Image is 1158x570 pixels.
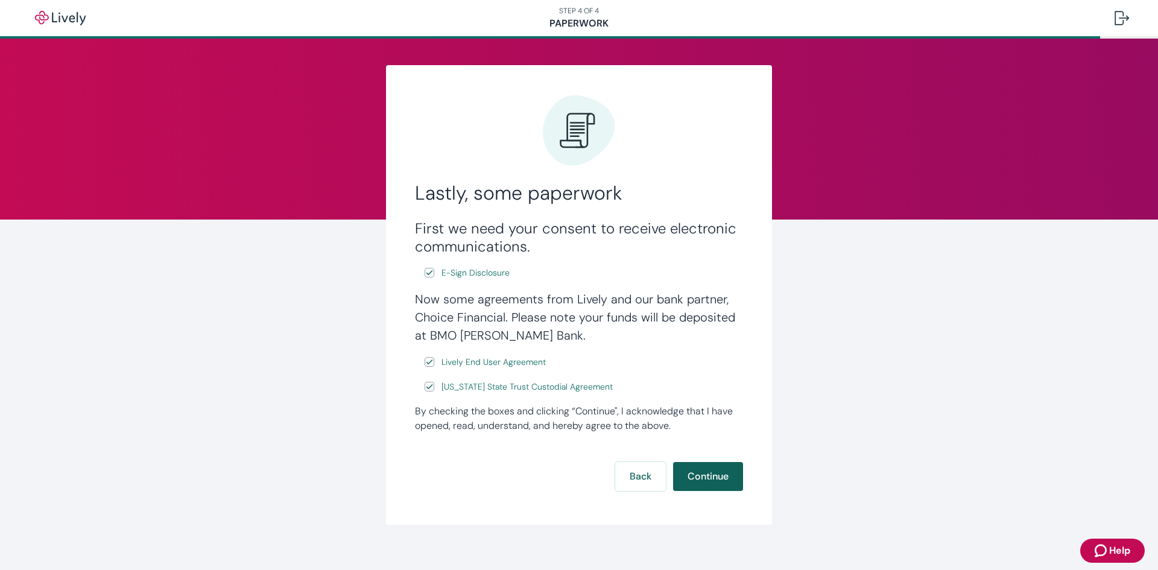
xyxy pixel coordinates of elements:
img: Lively [27,11,94,25]
button: Continue [673,462,743,491]
a: e-sign disclosure document [439,355,548,370]
button: Log out [1105,4,1139,33]
a: e-sign disclosure document [439,379,615,394]
h2: Lastly, some paperwork [415,181,743,205]
svg: Zendesk support icon [1095,543,1109,558]
div: By checking the boxes and clicking “Continue", I acknowledge that I have opened, read, understand... [415,404,743,433]
h3: First we need your consent to receive electronic communications. [415,220,743,256]
button: Zendesk support iconHelp [1080,539,1145,563]
span: E-Sign Disclosure [441,267,510,279]
a: e-sign disclosure document [439,265,512,280]
span: Help [1109,543,1130,558]
span: [US_STATE] State Trust Custodial Agreement [441,381,613,393]
h4: Now some agreements from Lively and our bank partner, Choice Financial. Please note your funds wi... [415,290,743,344]
span: Lively End User Agreement [441,356,546,369]
button: Back [615,462,666,491]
